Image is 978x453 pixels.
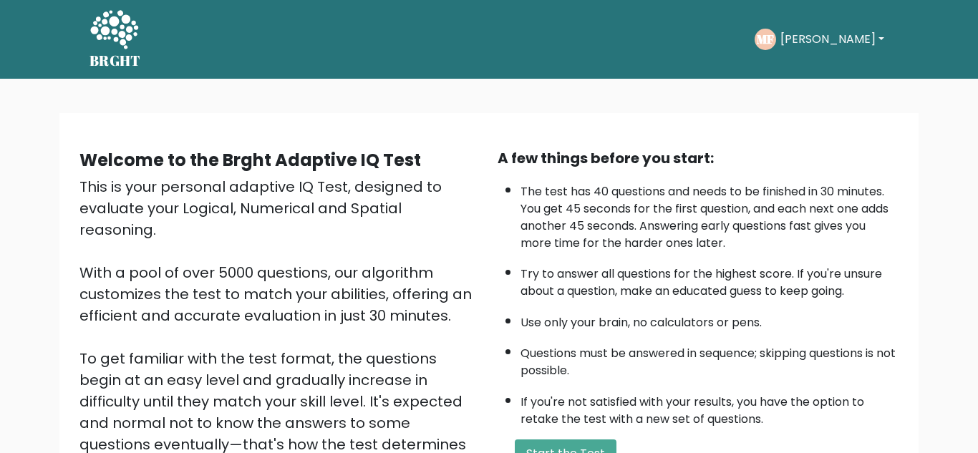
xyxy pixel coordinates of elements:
a: BRGHT [89,6,141,73]
li: Questions must be answered in sequence; skipping questions is not possible. [521,338,899,379]
button: [PERSON_NAME] [776,30,889,49]
b: Welcome to the Brght Adaptive IQ Test [79,148,421,172]
li: The test has 40 questions and needs to be finished in 30 minutes. You get 45 seconds for the firs... [521,176,899,252]
li: Use only your brain, no calculators or pens. [521,307,899,331]
div: A few things before you start: [498,147,899,169]
li: If you're not satisfied with your results, you have the option to retake the test with a new set ... [521,386,899,428]
text: MF [757,31,774,47]
li: Try to answer all questions for the highest score. If you're unsure about a question, make an edu... [521,258,899,300]
h5: BRGHT [89,52,141,69]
